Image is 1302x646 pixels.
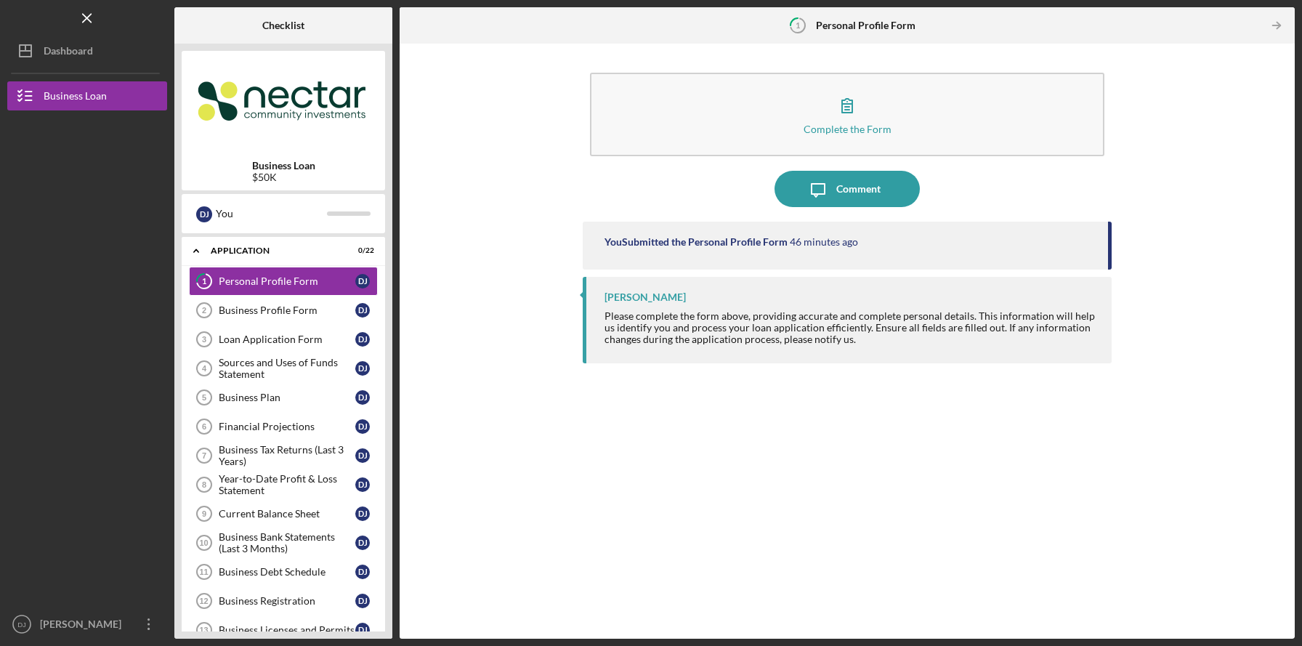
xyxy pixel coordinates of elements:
[189,325,378,354] a: 3Loan Application FormDJ
[219,357,355,380] div: Sources and Uses of Funds Statement
[219,473,355,496] div: Year-to-Date Profit & Loss Statement
[199,626,208,634] tspan: 13
[189,528,378,557] a: 10Business Bank Statements (Last 3 Months)DJ
[202,480,206,489] tspan: 8
[202,509,206,518] tspan: 9
[36,610,131,642] div: [PERSON_NAME]
[219,392,355,403] div: Business Plan
[348,246,374,255] div: 0 / 22
[355,448,370,463] div: D J
[7,610,167,639] button: DJ[PERSON_NAME]
[219,508,355,520] div: Current Balance Sheet
[202,277,206,286] tspan: 1
[355,565,370,579] div: D J
[7,81,167,110] button: Business Loan
[252,171,315,183] div: $50K
[189,557,378,586] a: 11Business Debt ScheduleDJ
[355,536,370,550] div: D J
[219,566,355,578] div: Business Debt Schedule
[355,390,370,405] div: D J
[219,624,355,636] div: Business Licenses and Permits
[355,361,370,376] div: D J
[202,364,207,373] tspan: 4
[604,236,788,248] div: You Submitted the Personal Profile Form
[796,20,800,30] tspan: 1
[355,506,370,521] div: D J
[590,73,1104,156] button: Complete the Form
[17,621,26,629] text: DJ
[202,306,206,315] tspan: 2
[44,81,107,114] div: Business Loan
[199,538,208,547] tspan: 10
[189,267,378,296] a: 1Personal Profile FormDJ
[189,499,378,528] a: 9Current Balance SheetDJ
[219,595,355,607] div: Business Registration
[262,20,304,31] b: Checklist
[355,594,370,608] div: D J
[182,58,385,145] img: Product logo
[836,171,881,207] div: Comment
[355,332,370,347] div: D J
[189,383,378,412] a: 5Business PlanDJ
[355,477,370,492] div: D J
[219,275,355,287] div: Personal Profile Form
[189,441,378,470] a: 7Business Tax Returns (Last 3 Years)DJ
[219,421,355,432] div: Financial Projections
[199,568,208,576] tspan: 11
[219,334,355,345] div: Loan Application Form
[775,171,920,207] button: Comment
[189,412,378,441] a: 6Financial ProjectionsDJ
[355,623,370,637] div: D J
[202,451,206,460] tspan: 7
[7,36,167,65] button: Dashboard
[219,304,355,316] div: Business Profile Form
[202,422,206,431] tspan: 6
[219,531,355,554] div: Business Bank Statements (Last 3 Months)
[189,470,378,499] a: 8Year-to-Date Profit & Loss StatementDJ
[202,335,206,344] tspan: 3
[804,124,891,134] div: Complete the Form
[199,597,208,605] tspan: 12
[189,586,378,615] a: 12Business RegistrationDJ
[44,36,93,69] div: Dashboard
[196,206,212,222] div: D J
[355,419,370,434] div: D J
[604,310,1096,345] div: Please complete the form above, providing accurate and complete personal details. This informatio...
[189,296,378,325] a: 2Business Profile FormDJ
[216,201,327,226] div: You
[189,354,378,383] a: 4Sources and Uses of Funds StatementDJ
[816,20,915,31] b: Personal Profile Form
[355,274,370,288] div: D J
[604,291,686,303] div: [PERSON_NAME]
[202,393,206,402] tspan: 5
[355,303,370,318] div: D J
[219,444,355,467] div: Business Tax Returns (Last 3 Years)
[189,615,378,645] a: 13Business Licenses and PermitsDJ
[790,236,858,248] time: 2025-08-18 19:44
[252,160,315,171] b: Business Loan
[211,246,338,255] div: Application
